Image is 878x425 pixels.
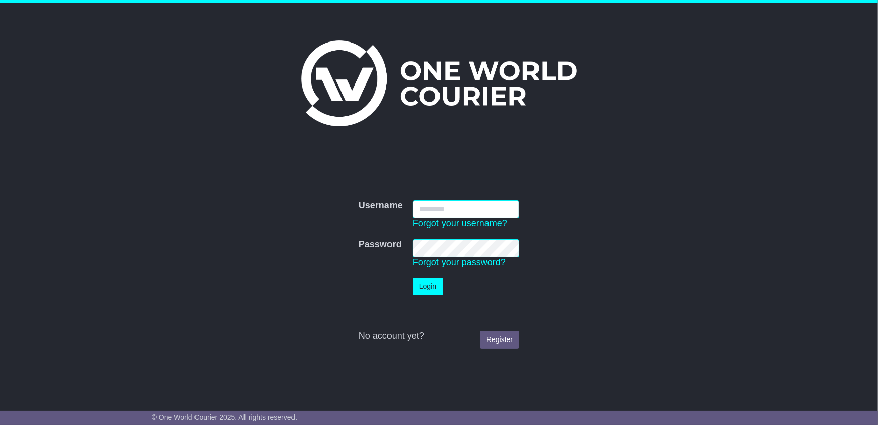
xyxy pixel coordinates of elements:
a: Forgot your password? [413,257,506,267]
a: Forgot your username? [413,218,507,228]
label: Password [359,239,402,250]
label: Username [359,200,403,211]
img: One World [301,40,577,126]
div: No account yet? [359,331,519,342]
span: © One World Courier 2025. All rights reserved. [152,413,298,421]
button: Login [413,278,443,295]
a: Register [480,331,519,349]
